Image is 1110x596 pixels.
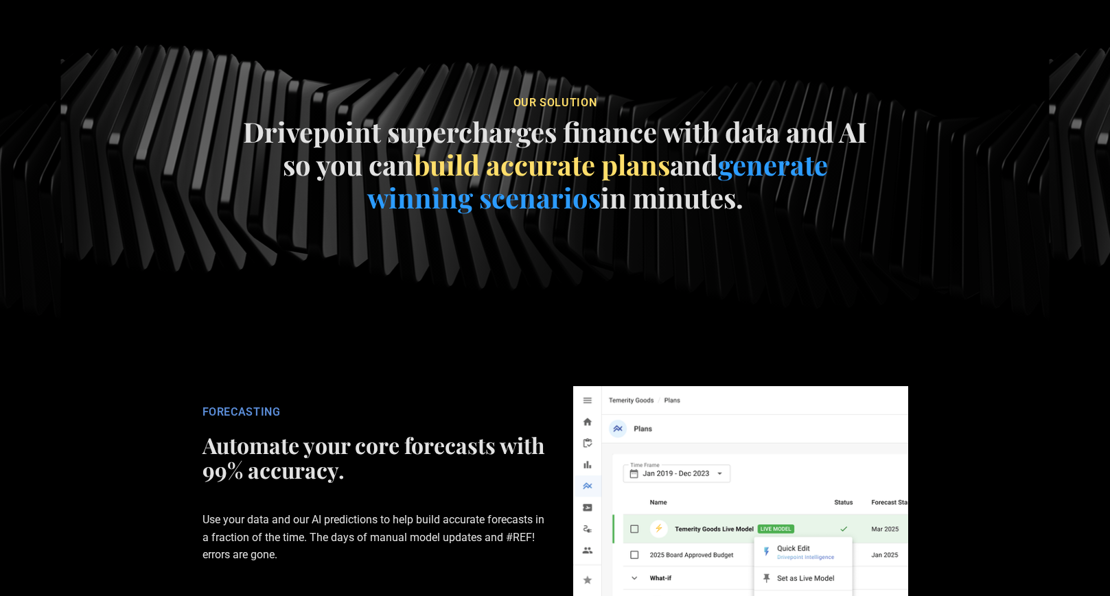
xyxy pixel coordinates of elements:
[414,146,670,182] span: build accurate plans
[367,146,828,215] span: generate winning scenarios
[513,96,597,109] span: our soluTION
[203,433,546,482] h2: Automate your core forecasts with 99% accuracy.
[203,405,546,419] div: FORECASTING
[203,489,546,585] p: Use your data and our AI predictions to help build accurate forecasts in a fraction of the time. ...
[238,115,871,214] h4: Drivepoint supercharges finance with data and AI so you can and in minutes.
